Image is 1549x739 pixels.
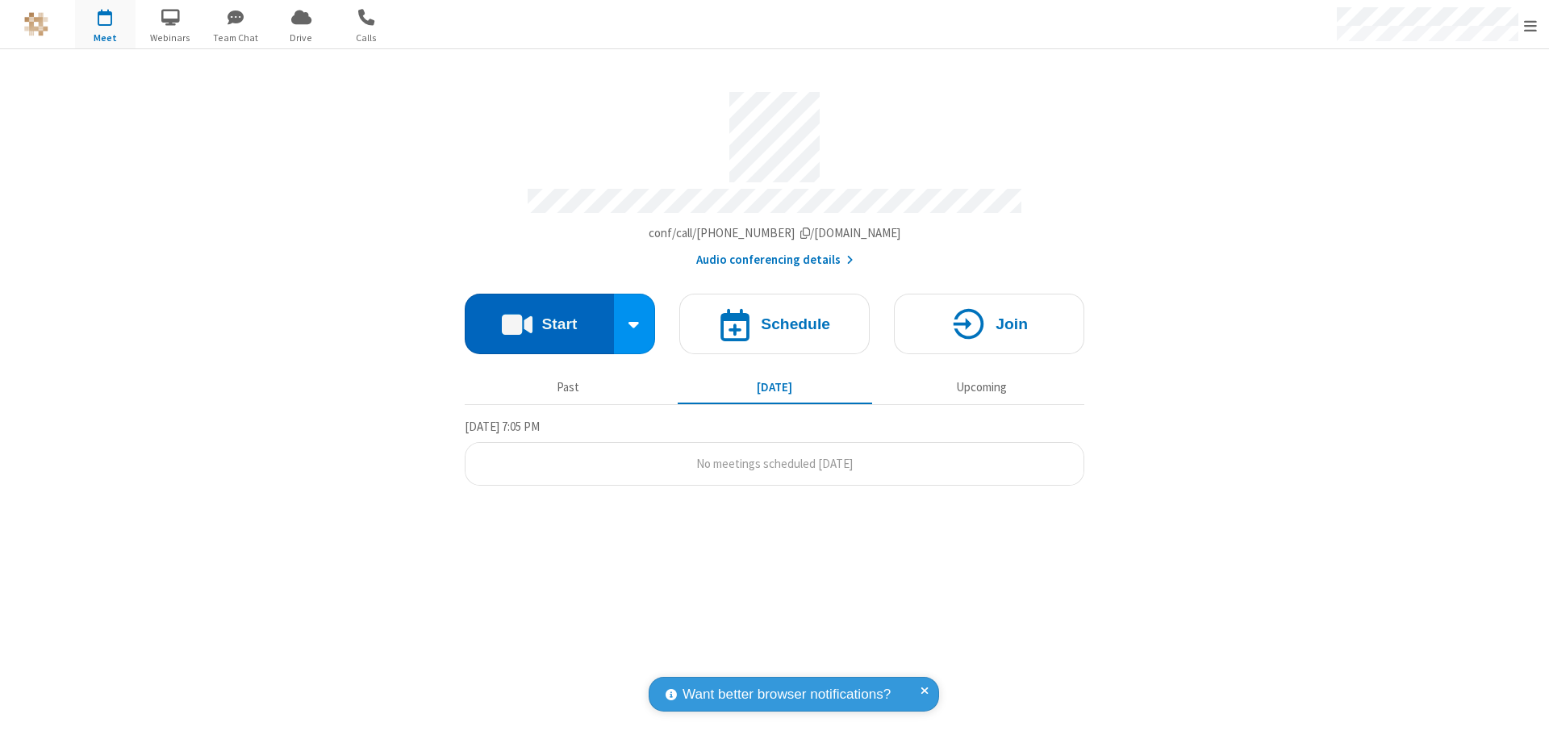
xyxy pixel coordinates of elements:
[465,80,1084,269] section: Account details
[465,419,540,434] span: [DATE] 7:05 PM
[541,316,577,332] h4: Start
[471,372,666,403] button: Past
[679,294,870,354] button: Schedule
[696,251,854,269] button: Audio conferencing details
[761,316,830,332] h4: Schedule
[336,31,397,45] span: Calls
[678,372,872,403] button: [DATE]
[696,456,853,471] span: No meetings scheduled [DATE]
[24,12,48,36] img: QA Selenium DO NOT DELETE OR CHANGE
[614,294,656,354] div: Start conference options
[465,294,614,354] button: Start
[894,294,1084,354] button: Join
[649,224,901,243] button: Copy my meeting room linkCopy my meeting room link
[465,417,1084,486] section: Today's Meetings
[271,31,332,45] span: Drive
[996,316,1028,332] h4: Join
[884,372,1079,403] button: Upcoming
[140,31,201,45] span: Webinars
[206,31,266,45] span: Team Chat
[1509,697,1537,728] iframe: Chat
[649,225,901,240] span: Copy my meeting room link
[683,684,891,705] span: Want better browser notifications?
[75,31,136,45] span: Meet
